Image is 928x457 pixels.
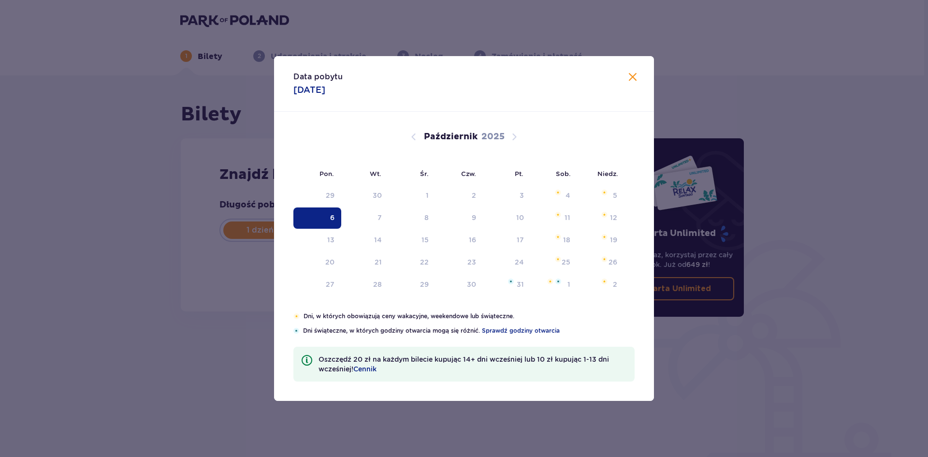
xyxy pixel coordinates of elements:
div: 11 [565,213,570,222]
div: 13 [327,235,334,245]
td: środa, 22 października 2025 [389,252,435,273]
div: 9 [472,213,476,222]
small: Pon. [319,170,334,177]
td: niedziela, 2 listopada 2025 [577,274,624,295]
div: 1 [567,280,570,289]
td: czwartek, 30 października 2025 [435,274,483,295]
td: wtorek, 21 października 2025 [341,252,389,273]
small: Czw. [461,170,476,177]
div: 29 [420,280,429,289]
div: 7 [377,213,382,222]
div: 18 [563,235,570,245]
div: Calendar [274,112,654,312]
div: 2 [472,191,476,200]
div: 14 [374,235,382,245]
td: piątek, 17 października 2025 [483,230,531,251]
td: wtorek, 14 października 2025 [341,230,389,251]
td: sobota, 18 października 2025 [531,230,578,251]
td: poniedziałek, 20 października 2025 [293,252,341,273]
td: piątek, 3 października 2025 [483,185,531,206]
td: niedziela, 5 października 2025 [577,185,624,206]
td: poniedziałek, 27 października 2025 [293,274,341,295]
p: Październik [424,131,478,143]
div: 10 [516,213,524,222]
td: wtorek, 30 września 2025 [341,185,389,206]
small: Niedz. [597,170,618,177]
div: 4 [565,191,570,200]
small: Pt. [515,170,523,177]
td: sobota, 4 października 2025 [531,185,578,206]
div: 30 [467,280,476,289]
td: wtorek, 7 października 2025 [341,207,389,229]
td: środa, 29 października 2025 [389,274,435,295]
td: poniedziałek, 29 września 2025 [293,185,341,206]
td: środa, 15 października 2025 [389,230,435,251]
td: piątek, 10 października 2025 [483,207,531,229]
td: czwartek, 2 października 2025 [435,185,483,206]
td: sobota, 25 października 2025 [531,252,578,273]
div: 6 [330,213,334,222]
td: niedziela, 19 października 2025 [577,230,624,251]
div: 20 [325,257,334,267]
td: czwartek, 23 października 2025 [435,252,483,273]
td: czwartek, 16 października 2025 [435,230,483,251]
div: 22 [420,257,429,267]
div: 31 [517,280,524,289]
div: 3 [520,191,524,200]
td: piątek, 24 października 2025 [483,252,531,273]
small: Wt. [370,170,381,177]
td: środa, 8 października 2025 [389,207,435,229]
div: 28 [373,280,382,289]
td: niedziela, 26 października 2025 [577,252,624,273]
div: 27 [326,280,334,289]
div: 30 [373,191,382,200]
div: 17 [517,235,524,245]
div: 8 [424,213,429,222]
small: Śr. [420,170,429,177]
div: 25 [562,257,570,267]
td: Selected. poniedziałek, 6 października 2025 [293,207,341,229]
td: sobota, 1 listopada 2025 [531,274,578,295]
div: 16 [469,235,476,245]
td: czwartek, 9 października 2025 [435,207,483,229]
div: 24 [515,257,524,267]
td: niedziela, 12 października 2025 [577,207,624,229]
td: środa, 1 października 2025 [389,185,435,206]
td: piątek, 31 października 2025 [483,274,531,295]
p: 2025 [481,131,505,143]
div: 1 [426,191,429,200]
div: 23 [467,257,476,267]
div: 29 [326,191,334,200]
div: 21 [375,257,382,267]
small: Sob. [556,170,571,177]
td: sobota, 11 października 2025 [531,207,578,229]
td: wtorek, 28 października 2025 [341,274,389,295]
div: 15 [421,235,429,245]
td: poniedziałek, 13 października 2025 [293,230,341,251]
